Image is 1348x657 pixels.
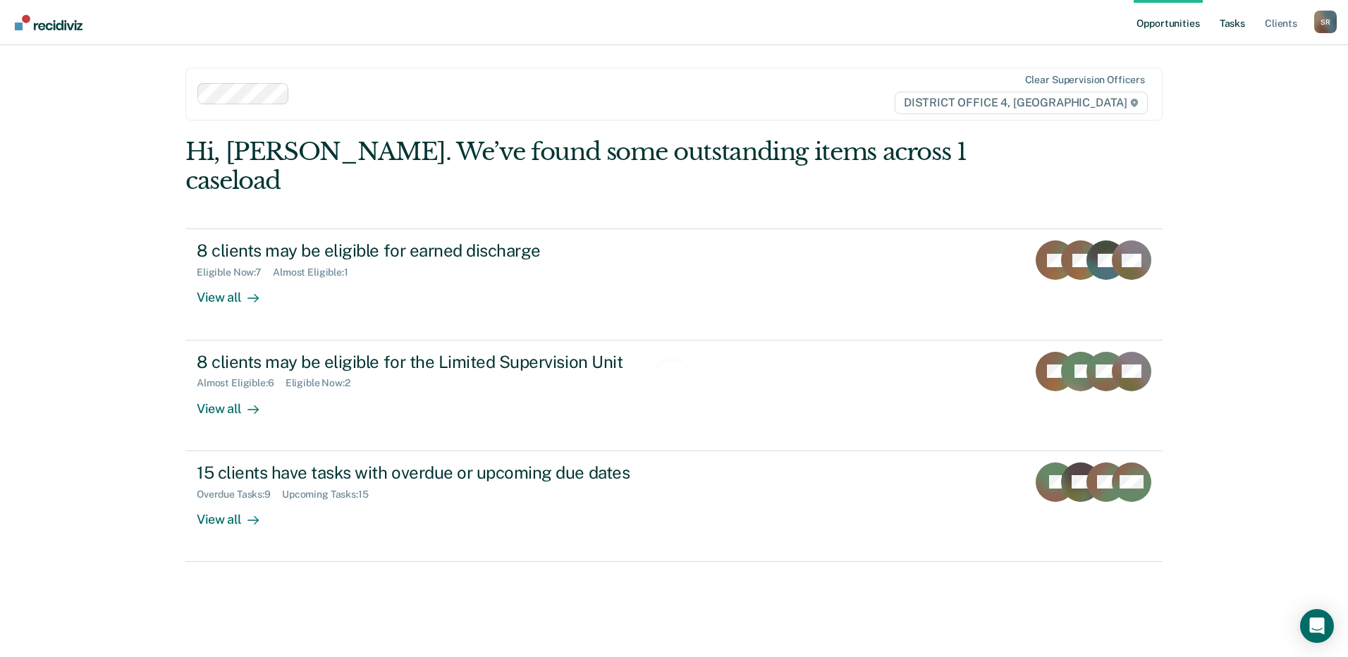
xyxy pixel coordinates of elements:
[1025,74,1145,86] div: Clear supervision officers
[15,15,82,30] img: Recidiviz
[1300,609,1334,643] div: Open Intercom Messenger
[1314,11,1337,33] div: S R
[895,92,1148,114] span: DISTRICT OFFICE 4, [GEOGRAPHIC_DATA]
[1314,11,1337,33] button: Profile dropdown button
[641,407,708,419] div: Loading data...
